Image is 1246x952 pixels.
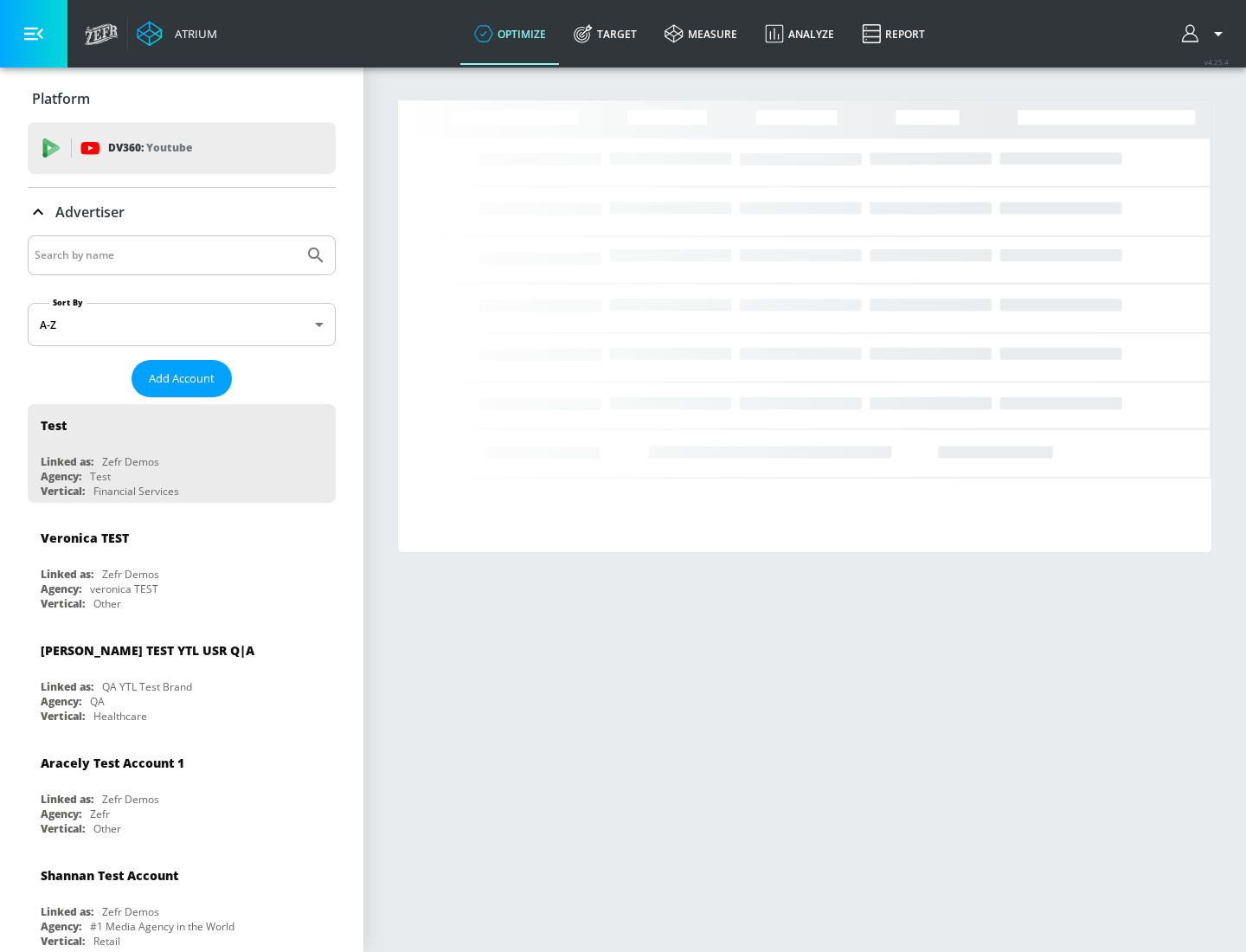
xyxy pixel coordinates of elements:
[102,454,159,469] div: Zefr Demos
[132,360,232,397] button: Add Account
[41,454,93,469] div: Linked as:
[560,3,651,65] a: Target
[41,642,254,659] div: [PERSON_NAME] TEST YTL USR Q|A
[28,74,336,123] div: Platform
[28,517,336,615] div: Veronica TESTLinked as:Zefr DemosAgency:veronica TESTVertical:Other
[41,484,85,499] div: Vertical:
[102,567,159,582] div: Zefr Demos
[41,934,85,949] div: Vertical:
[49,297,87,308] label: Sort By
[90,469,111,484] div: Test
[102,792,159,807] div: Zefr Demos
[41,709,85,724] div: Vertical:
[41,821,85,836] div: Vertical:
[35,244,297,267] input: Search by name
[41,755,184,771] div: Aracely Test Account 1
[41,807,81,821] div: Agency:
[848,3,939,65] a: Report
[751,3,848,65] a: Analyze
[149,369,215,389] span: Add Account
[93,709,147,724] div: Healthcare
[93,821,121,836] div: Other
[460,3,560,65] a: optimize
[41,867,178,884] div: Shannan Test Account
[93,484,179,499] div: Financial Services
[93,596,121,611] div: Other
[28,122,336,174] div: DV360: Youtube
[146,138,192,157] p: Youtube
[28,404,336,503] div: TestLinked as:Zefr DemosAgency:TestVertical:Financial Services
[1204,57,1229,67] span: v 4.25.4
[41,417,67,434] div: Test
[90,919,234,934] div: #1 Media Agency in the World
[28,742,336,840] div: Aracely Test Account 1Linked as:Zefr DemosAgency:ZefrVertical:Other
[90,582,158,596] div: veronica TEST
[41,530,129,546] div: Veronica TEST
[28,629,336,728] div: [PERSON_NAME] TEST YTL USR Q|ALinked as:QA YTL Test BrandAgency:QAVertical:Healthcare
[41,694,81,709] div: Agency:
[651,3,751,65] a: measure
[168,26,217,42] div: Atrium
[41,596,85,611] div: Vertical:
[90,807,110,821] div: Zefr
[28,188,336,236] div: Advertiser
[41,792,93,807] div: Linked as:
[28,303,336,346] div: A-Z
[41,919,81,934] div: Agency:
[108,138,192,158] p: DV360:
[41,679,93,694] div: Linked as:
[55,203,125,222] p: Advertiser
[41,582,81,596] div: Agency:
[41,904,93,919] div: Linked as:
[102,679,192,694] div: QA YTL Test Brand
[41,567,93,582] div: Linked as:
[93,934,120,949] div: Retail
[90,694,105,709] div: QA
[137,21,217,47] a: Atrium
[32,89,90,108] p: Platform
[102,904,159,919] div: Zefr Demos
[41,469,81,484] div: Agency:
